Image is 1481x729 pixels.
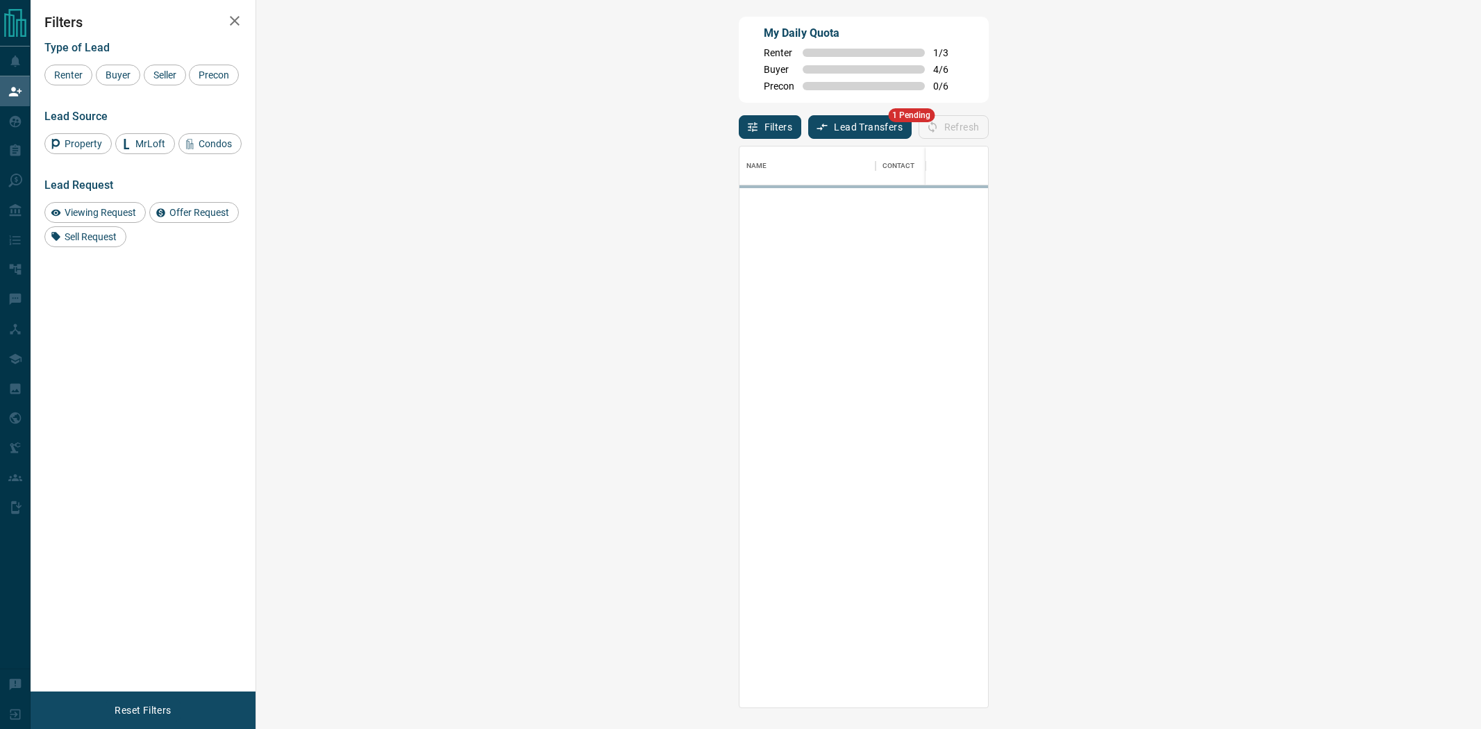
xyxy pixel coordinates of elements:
[194,138,237,149] span: Condos
[131,138,170,149] span: MrLoft
[106,698,180,722] button: Reset Filters
[764,81,794,92] span: Precon
[808,115,912,139] button: Lead Transfers
[44,65,92,85] div: Renter
[165,207,234,218] span: Offer Request
[44,178,113,192] span: Lead Request
[764,47,794,58] span: Renter
[49,69,87,81] span: Renter
[96,65,140,85] div: Buyer
[189,65,239,85] div: Precon
[44,202,146,223] div: Viewing Request
[739,146,876,185] div: Name
[44,226,126,247] div: Sell Request
[149,69,181,81] span: Seller
[144,65,186,85] div: Seller
[60,207,141,218] span: Viewing Request
[933,64,964,75] span: 4 / 6
[44,133,112,154] div: Property
[764,25,964,42] p: My Daily Quota
[194,69,234,81] span: Precon
[44,14,242,31] h2: Filters
[933,47,964,58] span: 1 / 3
[149,202,239,223] div: Offer Request
[882,146,915,185] div: Contact
[44,41,110,54] span: Type of Lead
[115,133,175,154] div: MrLoft
[746,146,767,185] div: Name
[933,81,964,92] span: 0 / 6
[44,110,108,123] span: Lead Source
[178,133,242,154] div: Condos
[739,115,802,139] button: Filters
[101,69,135,81] span: Buyer
[764,64,794,75] span: Buyer
[60,231,122,242] span: Sell Request
[888,108,935,122] span: 1 Pending
[60,138,107,149] span: Property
